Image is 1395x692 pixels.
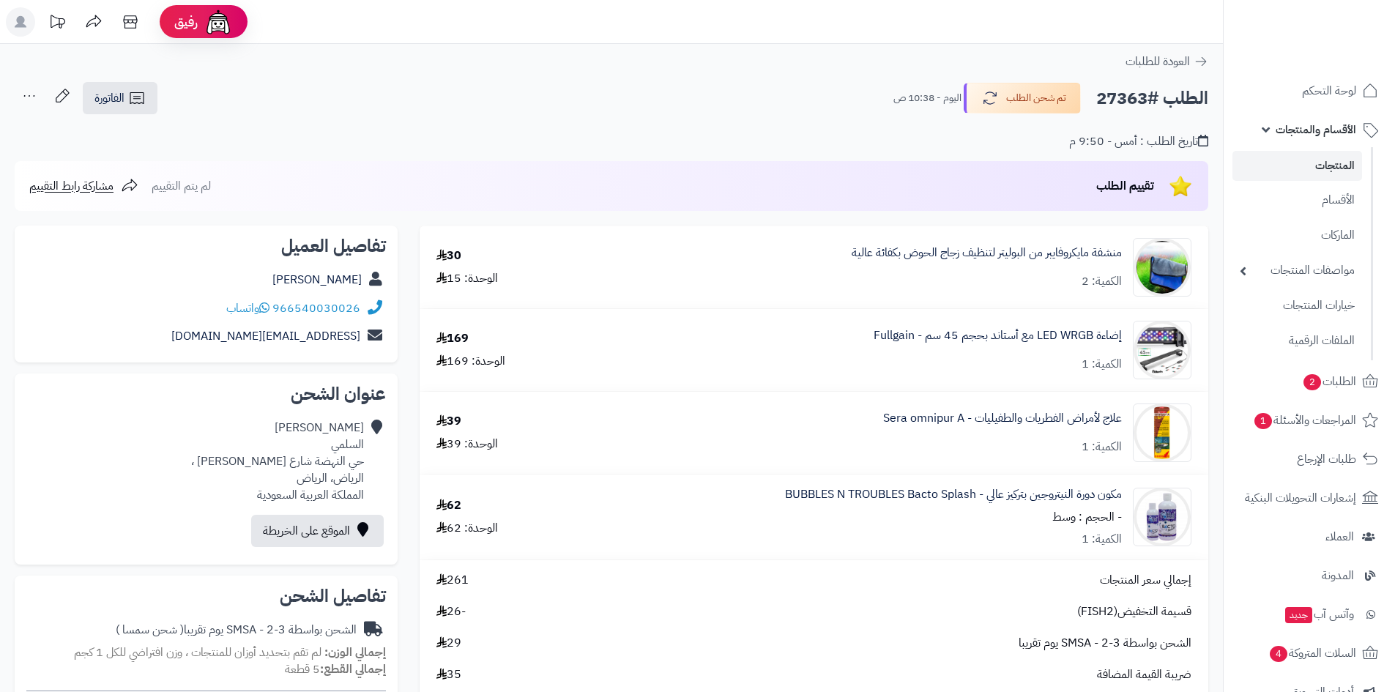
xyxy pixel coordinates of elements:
a: طلبات الإرجاع [1232,442,1386,477]
small: - الحجم : وسط [1052,508,1122,526]
div: الشحن بواسطة SMSA - 2-3 يوم تقريبا [116,622,357,639]
a: مواصفات المنتجات [1232,255,1362,286]
small: 5 قطعة [285,661,386,678]
a: [EMAIL_ADDRESS][DOMAIN_NAME] [171,327,360,345]
div: 39 [436,413,461,430]
span: 29 [436,635,461,652]
span: الفاتورة [94,89,124,107]
span: 2 [1303,374,1321,390]
a: واتساب [226,300,269,317]
span: -26 [436,603,466,620]
a: إضاءة LED WRGB مع أستاند بحجم 45 سم - Fullgain [874,327,1122,344]
span: 35 [436,666,461,683]
img: 1718029603-my-11134207-7r990-lo5i2yxjfuva3f-90x90.jpg [1134,238,1191,297]
img: 1749082732-1707834971-Turki_Al-zahrani-(1)%D9%8A%D9%81%D8%AA%D9%86%D9%85%D8%B9%D9%87443-2000x2000... [1134,488,1191,546]
a: المراجعات والأسئلة1 [1232,403,1386,438]
div: الوحدة: 39 [436,436,498,453]
a: خيارات المنتجات [1232,290,1362,321]
div: 30 [436,248,461,264]
a: 966540030026 [272,300,360,317]
a: مكون دورة النيتروجين بتركيز عالي - BUBBLES N TROUBLES Bacto Splash [785,486,1122,503]
span: السلات المتروكة [1268,643,1356,663]
strong: إجمالي القطع: [320,661,386,678]
a: العودة للطلبات [1126,53,1208,70]
div: تاريخ الطلب : أمس - 9:50 م [1069,133,1208,150]
div: 169 [436,330,469,347]
a: لوحة التحكم [1232,73,1386,108]
span: المراجعات والأسئلة [1253,410,1356,431]
a: المدونة [1232,558,1386,593]
img: 1716428416-22261-04001942021708a001bhx3901-90x90.png [1134,403,1191,462]
div: الوحدة: 62 [436,520,498,537]
span: ( شحن سمسا ) [116,621,184,639]
a: تحديثات المنصة [39,7,75,40]
div: الكمية: 1 [1082,356,1122,373]
div: الوحدة: 15 [436,270,498,287]
span: لم يتم التقييم [152,177,211,195]
a: إشعارات التحويلات البنكية [1232,480,1386,516]
a: الملفات الرقمية [1232,325,1362,357]
span: الطلبات [1302,371,1356,392]
button: تم شحن الطلب [964,83,1081,114]
img: logo-2.png [1295,11,1381,42]
span: 1 [1254,413,1272,429]
div: الكمية: 1 [1082,439,1122,455]
span: الشحن بواسطة SMSA - 2-3 يوم تقريبا [1019,635,1191,652]
a: علاج لأمراض الفطريات والطفيليات - Sera omnipur A [883,410,1122,427]
h2: تفاصيل الشحن [26,587,386,605]
a: السلات المتروكة4 [1232,636,1386,671]
a: [PERSON_NAME] [272,271,362,289]
a: المنتجات [1232,151,1362,181]
span: جديد [1285,607,1312,623]
span: لوحة التحكم [1302,81,1356,101]
div: [PERSON_NAME] السلمي حي النهضة شارع [PERSON_NAME] ، الرياض، الرياض المملكة العربية السعودية [191,420,364,503]
div: الكمية: 1 [1082,531,1122,548]
span: تقييم الطلب [1096,177,1154,195]
span: إشعارات التحويلات البنكية [1245,488,1356,508]
a: الطلبات2 [1232,364,1386,399]
div: 62 [436,497,461,514]
span: وآتس آب [1284,604,1354,625]
a: وآتس آبجديد [1232,597,1386,632]
span: المدونة [1322,565,1354,586]
img: 1705025352-Alibaba1016836011345%D9%8A%D9%84%D8%A89%D9%85%D9%88-90x90.jpg [1134,321,1191,379]
span: رفيق [174,13,198,31]
span: 261 [436,572,469,589]
span: العملاء [1325,527,1354,547]
a: مشاركة رابط التقييم [29,177,138,195]
span: إجمالي سعر المنتجات [1100,572,1191,589]
h2: الطلب #27363 [1096,83,1208,114]
a: الأقسام [1232,185,1362,216]
a: منشفة مايكروفايبر من البوليتر لتنظيف زجاج الحوض بكفائة عالية [852,245,1122,261]
div: الكمية: 2 [1082,273,1122,290]
h2: تفاصيل العميل [26,237,386,255]
h2: عنوان الشحن [26,385,386,403]
a: العملاء [1232,519,1386,554]
span: الأقسام والمنتجات [1276,119,1356,140]
a: الفاتورة [83,82,157,114]
strong: إجمالي الوزن: [324,644,386,661]
span: طلبات الإرجاع [1297,449,1356,469]
a: الموقع على الخريطة [251,515,384,547]
span: قسيمة التخفيض(FISH2) [1077,603,1191,620]
span: مشاركة رابط التقييم [29,177,114,195]
span: لم تقم بتحديد أوزان للمنتجات ، وزن افتراضي للكل 1 كجم [74,644,321,661]
img: ai-face.png [204,7,233,37]
span: 4 [1270,646,1287,662]
small: اليوم - 10:38 ص [893,91,961,105]
a: الماركات [1232,220,1362,251]
div: الوحدة: 169 [436,353,505,370]
span: ضريبة القيمة المضافة [1097,666,1191,683]
span: العودة للطلبات [1126,53,1190,70]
